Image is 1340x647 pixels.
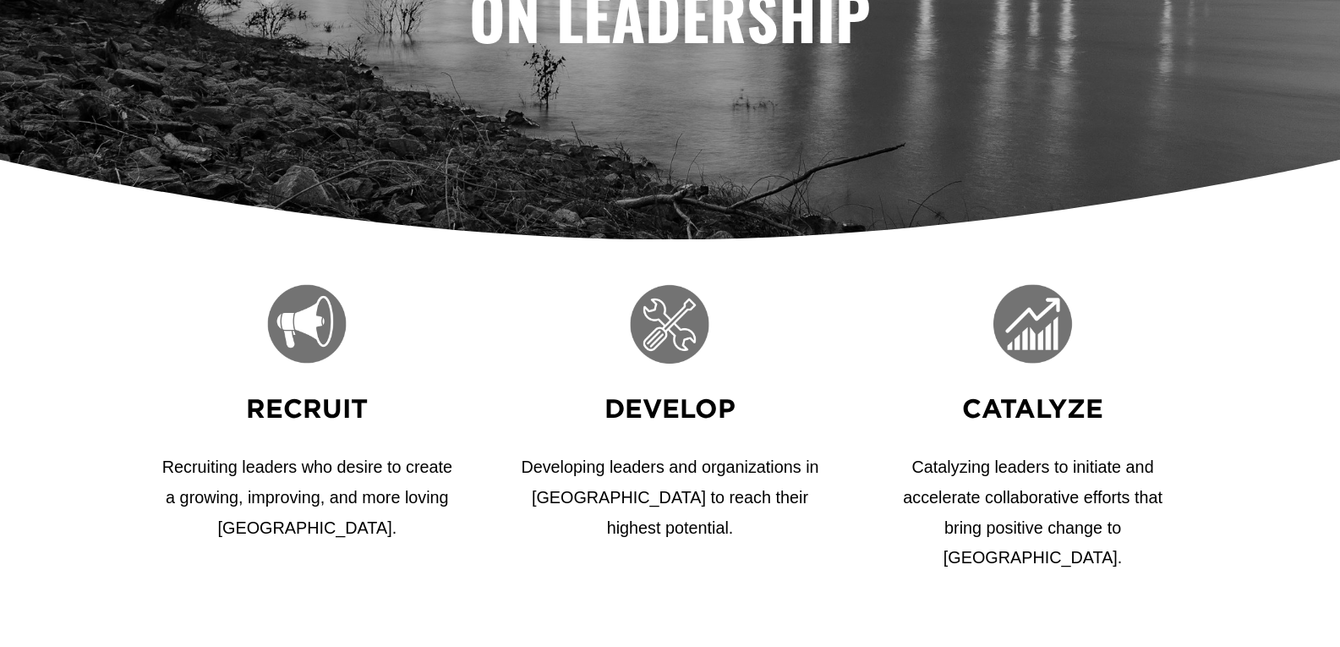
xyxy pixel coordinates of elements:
[157,390,457,425] h3: Recruit
[520,390,820,425] h3: Develop
[883,452,1183,573] p: Catalyzing leaders to initiate and accelerate collaborative efforts that bring positive change to...
[520,452,820,543] p: Developing leaders and organizations in [GEOGRAPHIC_DATA] to reach their highest potential.
[157,452,457,543] p: Recruiting leaders who desire to create a growing, improving, and more loving [GEOGRAPHIC_DATA].
[883,390,1183,425] h3: Catalyze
